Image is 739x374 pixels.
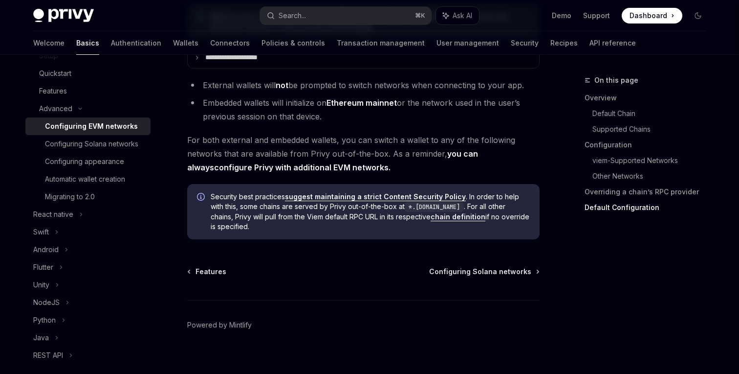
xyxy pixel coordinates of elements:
[33,209,73,220] div: React native
[436,31,499,55] a: User management
[39,103,72,115] div: Advanced
[33,297,60,308] div: NodeJS
[585,137,714,153] a: Configuration
[594,74,638,86] span: On this page
[210,31,250,55] a: Connectors
[276,80,288,90] strong: not
[415,12,425,20] span: ⌘ K
[211,192,530,232] span: Security best practices . In order to help with this, some chains are served by Privy out-of-the-...
[337,31,425,55] a: Transaction management
[585,90,714,106] a: Overview
[45,173,125,185] div: Automatic wallet creation
[33,279,49,291] div: Unity
[173,31,198,55] a: Wallets
[453,11,472,21] span: Ask AI
[39,68,71,79] div: Quickstart
[405,202,464,212] code: *.[DOMAIN_NAME]
[214,163,389,173] a: configure Privy with additional EVM networks
[261,31,325,55] a: Policies & controls
[589,31,636,55] a: API reference
[25,117,151,135] a: Configuring EVM networks
[431,212,485,221] a: chain definition
[33,332,49,344] div: Java
[45,191,95,203] div: Migrating to 2.0
[45,138,138,150] div: Configuring Solana networks
[25,65,151,82] a: Quickstart
[622,8,682,23] a: Dashboard
[429,267,531,277] span: Configuring Solana networks
[550,31,578,55] a: Recipes
[511,31,539,55] a: Security
[436,7,479,24] button: Ask AI
[592,121,714,137] a: Supported Chains
[45,120,138,132] div: Configuring EVM networks
[25,188,151,206] a: Migrating to 2.0
[285,192,466,201] a: suggest maintaining a strict Content Security Policy
[326,98,397,108] strong: Ethereum mainnet
[33,261,53,273] div: Flutter
[33,350,63,361] div: REST API
[592,168,714,184] a: Other Networks
[45,156,124,167] div: Configuring appearance
[690,8,706,23] button: Toggle dark mode
[187,133,540,174] span: For both external and embedded wallets, you can switch a wallet to any of the following networks ...
[260,7,431,24] button: Search...⌘K
[196,267,226,277] span: Features
[592,153,714,168] a: viem-Supported Networks
[25,170,151,188] a: Automatic wallet creation
[583,11,610,21] a: Support
[187,149,478,173] strong: you can always .
[33,9,94,23] img: dark logo
[188,267,226,277] a: Features
[33,244,59,256] div: Android
[197,193,207,203] svg: Info
[33,226,49,238] div: Swift
[429,267,539,277] a: Configuring Solana networks
[33,31,65,55] a: Welcome
[592,106,714,121] a: Default Chain
[279,10,306,22] div: Search...
[187,320,252,330] a: Powered by Mintlify
[552,11,571,21] a: Demo
[25,153,151,170] a: Configuring appearance
[39,85,67,97] div: Features
[25,82,151,100] a: Features
[585,184,714,200] a: Overriding a chain’s RPC provider
[33,314,56,326] div: Python
[111,31,161,55] a: Authentication
[187,96,540,123] li: Embedded wallets will initialize on or the network used in the user’s previous session on that de...
[25,135,151,153] a: Configuring Solana networks
[76,31,99,55] a: Basics
[187,78,540,92] li: External wallets will be prompted to switch networks when connecting to your app.
[630,11,667,21] span: Dashboard
[585,200,714,215] a: Default Configuration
